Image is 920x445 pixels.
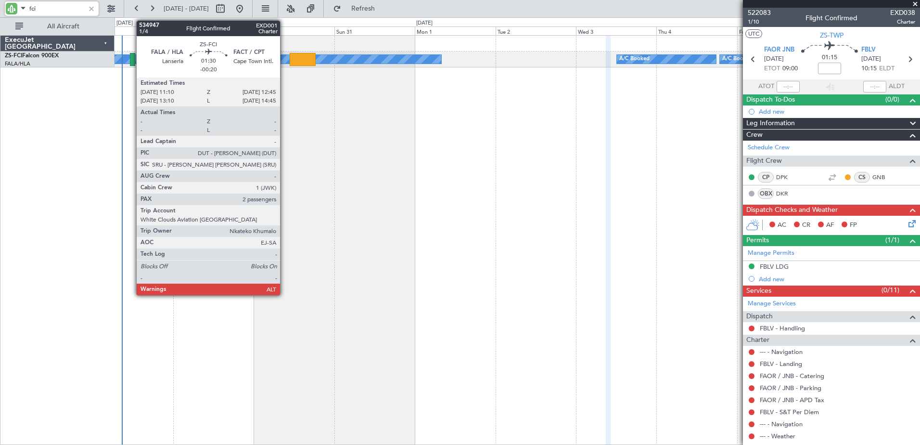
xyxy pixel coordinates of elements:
[746,311,773,322] span: Dispatch
[29,1,85,16] input: A/C (Reg. or Type)
[889,82,905,92] span: ALDT
[890,8,915,18] span: EXD038
[25,23,102,30] span: All Aircraft
[343,5,383,12] span: Refresh
[850,221,857,230] span: FP
[805,13,857,23] div: Flight Confirmed
[760,360,802,368] a: FBLV - Landing
[760,324,805,332] a: FBLV - Handling
[764,54,784,64] span: [DATE]
[93,26,173,35] div: Thu 28
[173,26,254,35] div: Fri 29
[656,26,737,35] div: Thu 4
[885,235,899,245] span: (1/1)
[760,420,803,428] a: --- - Navigation
[496,26,576,35] div: Tue 2
[334,26,415,35] div: Sun 31
[882,285,899,295] span: (0/11)
[854,172,870,183] div: CS
[760,432,795,440] a: --- - Weather
[861,64,877,74] span: 10:15
[576,26,656,35] div: Wed 3
[329,1,386,16] button: Refresh
[861,54,881,64] span: [DATE]
[748,143,790,153] a: Schedule Crew
[776,189,798,198] a: DKR
[758,82,774,92] span: ATOT
[138,52,168,66] div: A/C Booked
[116,19,133,27] div: [DATE]
[11,19,104,34] button: All Aircraft
[748,8,771,18] span: 522083
[764,64,780,74] span: ETOT
[861,45,876,55] span: FBLV
[416,19,433,27] div: [DATE]
[759,275,915,283] div: Add new
[776,173,798,182] a: DPK
[759,107,915,116] div: Add new
[826,221,834,230] span: AF
[5,60,30,67] a: FALA/HLA
[760,348,803,356] a: --- - Navigation
[746,235,769,246] span: Permits
[879,64,894,74] span: ELDT
[820,30,843,40] span: ZS-TWP
[746,130,763,141] span: Crew
[746,156,782,167] span: Flight Crew
[760,408,819,416] a: FBLV - S&T Per Diem
[619,52,650,66] div: A/C Booked
[737,26,818,35] div: Fri 5
[760,262,789,271] div: FBLV LDG
[760,372,824,380] a: FAOR / JNB - Catering
[746,118,795,129] span: Leg Information
[722,52,753,66] div: A/C Booked
[872,173,894,182] a: GNB
[778,221,786,230] span: AC
[5,53,59,59] a: ZS-FCIFalcon 900EX
[760,384,821,392] a: FAOR / JNB - Parking
[758,188,774,199] div: OBX
[254,26,334,35] div: Sat 30
[745,29,762,38] button: UTC
[758,172,774,183] div: CP
[5,53,22,59] span: ZS-FCI
[746,335,769,346] span: Charter
[746,94,795,105] span: Dispatch To-Dos
[777,81,800,92] input: --:--
[746,286,771,297] span: Services
[748,18,771,26] span: 1/10
[164,4,209,13] span: [DATE] - [DATE]
[890,18,915,26] span: Charter
[415,26,495,35] div: Mon 1
[885,94,899,105] span: (0/0)
[782,64,798,74] span: 09:00
[748,299,796,309] a: Manage Services
[748,249,794,258] a: Manage Permits
[822,53,837,63] span: 01:15
[746,205,838,216] span: Dispatch Checks and Weather
[760,396,824,404] a: FAOR / JNB - APD Tax
[764,45,794,55] span: FAOR JNB
[802,221,810,230] span: CR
